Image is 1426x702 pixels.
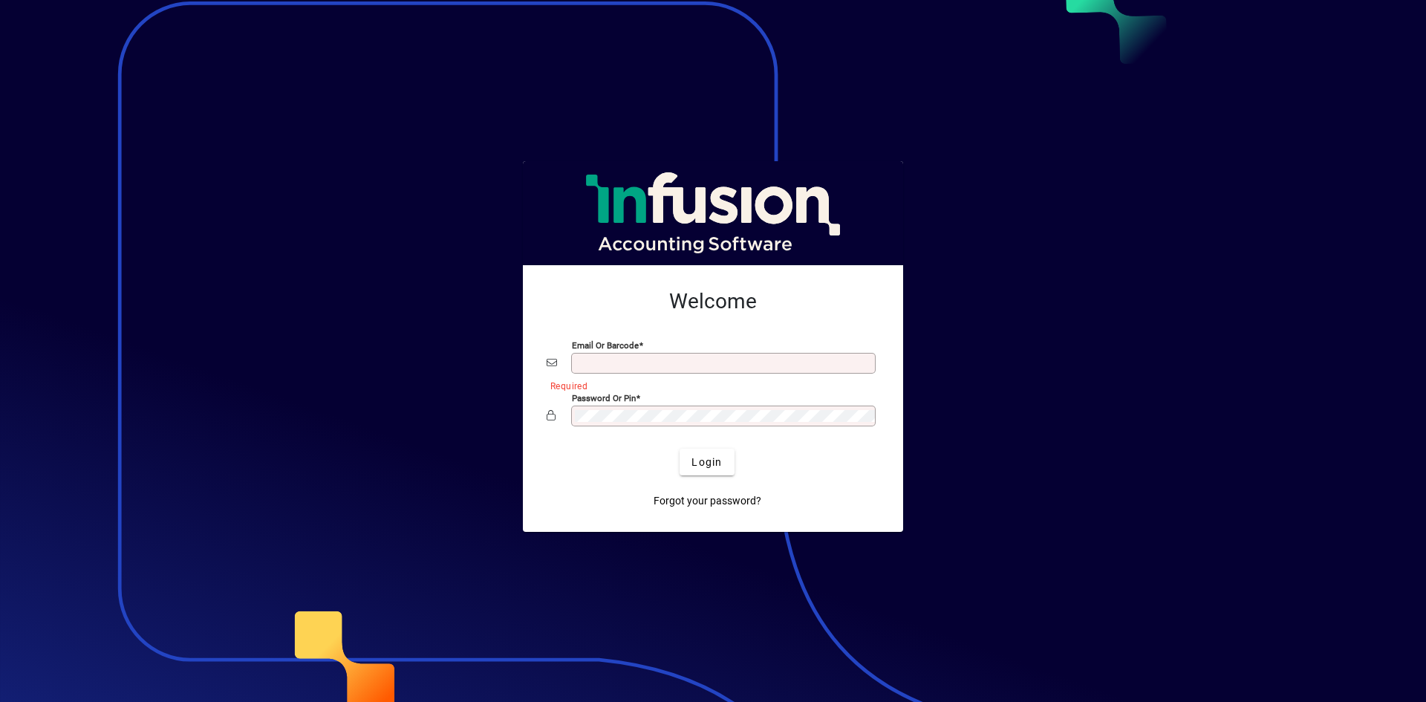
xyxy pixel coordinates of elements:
[648,487,767,514] a: Forgot your password?
[691,455,722,470] span: Login
[547,289,879,314] h2: Welcome
[572,393,636,403] mat-label: Password or Pin
[572,340,639,351] mat-label: Email or Barcode
[550,377,867,393] mat-error: Required
[654,493,761,509] span: Forgot your password?
[680,449,734,475] button: Login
